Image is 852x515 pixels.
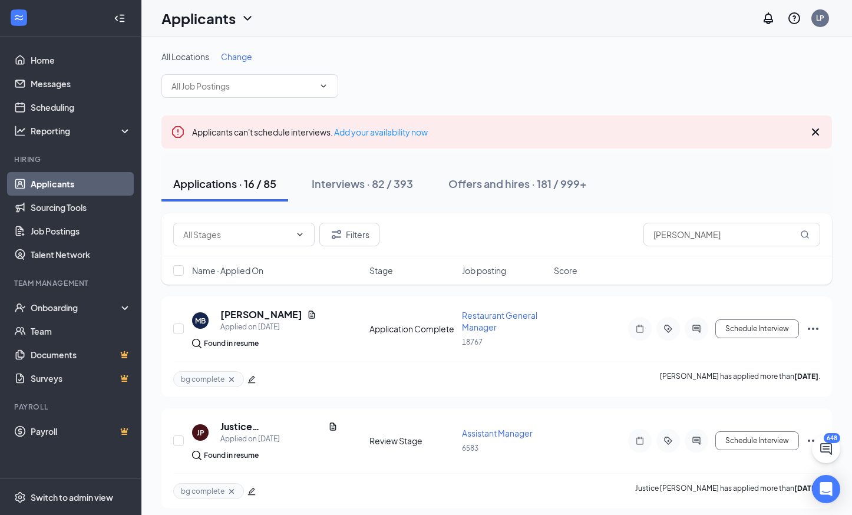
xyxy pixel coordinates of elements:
div: JP [197,428,204,438]
span: Restaurant General Manager [462,310,537,332]
span: All Locations [161,51,209,62]
span: 18767 [462,338,483,346]
input: Search in applications [643,223,820,246]
div: Offers and hires · 181 / 999+ [448,176,587,191]
svg: Ellipses [806,322,820,336]
span: 6583 [462,444,478,453]
svg: UserCheck [14,302,26,313]
button: ChatActive [812,435,840,463]
div: Found in resume [204,338,259,349]
a: Scheduling [31,95,131,119]
span: Name · Applied On [192,265,263,276]
a: Messages [31,72,131,95]
div: Reporting [31,125,132,137]
span: bg complete [181,374,224,384]
div: Applied on [DATE] [220,433,338,445]
div: 648 [824,433,840,443]
div: Hiring [14,154,129,164]
span: edit [247,487,256,496]
svg: ChevronDown [319,81,328,91]
div: LP [816,13,824,23]
a: SurveysCrown [31,367,131,390]
span: Change [221,51,252,62]
svg: ActiveTag [661,324,675,334]
button: Schedule Interview [715,431,799,450]
span: Job posting [462,265,506,276]
img: search.bf7aa3482b7795d4f01b.svg [192,339,202,348]
button: Schedule Interview [715,319,799,338]
svg: Cross [227,375,236,384]
a: Team [31,319,131,343]
svg: Note [633,324,647,334]
p: Justice [PERSON_NAME] has applied more than . [635,483,820,499]
img: search.bf7aa3482b7795d4f01b.svg [192,451,202,460]
div: Found in resume [204,450,259,461]
span: Stage [369,265,393,276]
svg: QuestionInfo [787,11,801,25]
svg: Note [633,436,647,445]
svg: Document [328,422,338,431]
div: Team Management [14,278,129,288]
a: Talent Network [31,243,131,266]
div: Application Complete [369,323,455,335]
svg: Ellipses [806,434,820,448]
svg: Collapse [114,12,126,24]
h1: Applicants [161,8,236,28]
span: bg complete [181,486,224,496]
span: Score [554,265,577,276]
input: All Stages [183,228,290,241]
svg: ActiveTag [661,436,675,445]
svg: Cross [808,125,823,139]
svg: ChevronDown [240,11,255,25]
span: Assistant Manager [462,428,533,438]
svg: ChevronDown [295,230,305,239]
svg: ActiveChat [689,324,704,334]
svg: ActiveChat [689,436,704,445]
h5: [PERSON_NAME] [220,308,302,321]
a: Applicants [31,172,131,196]
div: MB [195,316,206,326]
a: Add your availability now [334,127,428,137]
svg: Filter [329,227,344,242]
a: PayrollCrown [31,420,131,443]
svg: Analysis [14,125,26,137]
a: Job Postings [31,219,131,243]
div: Interviews · 82 / 393 [312,176,413,191]
span: edit [247,375,256,384]
h5: Justice [PERSON_NAME] [220,420,323,433]
svg: Cross [227,487,236,496]
b: [DATE] [794,372,818,381]
p: [PERSON_NAME] has applied more than . [660,371,820,387]
input: All Job Postings [171,80,314,93]
svg: Notifications [761,11,775,25]
span: Applicants can't schedule interviews. [192,127,428,137]
a: DocumentsCrown [31,343,131,367]
svg: Error [171,125,185,139]
div: Review Stage [369,435,455,447]
div: Payroll [14,402,129,412]
div: Open Intercom Messenger [812,475,840,503]
svg: Document [307,310,316,319]
button: Filter Filters [319,223,379,246]
div: Applications · 16 / 85 [173,176,276,191]
div: Applied on [DATE] [220,321,316,333]
a: Sourcing Tools [31,196,131,219]
div: Switch to admin view [31,491,113,503]
svg: Settings [14,491,26,503]
svg: WorkstreamLogo [13,12,25,24]
a: Home [31,48,131,72]
div: Onboarding [31,302,121,313]
b: [DATE] [794,484,818,493]
svg: MagnifyingGlass [800,230,810,239]
svg: ChatActive [819,442,833,456]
